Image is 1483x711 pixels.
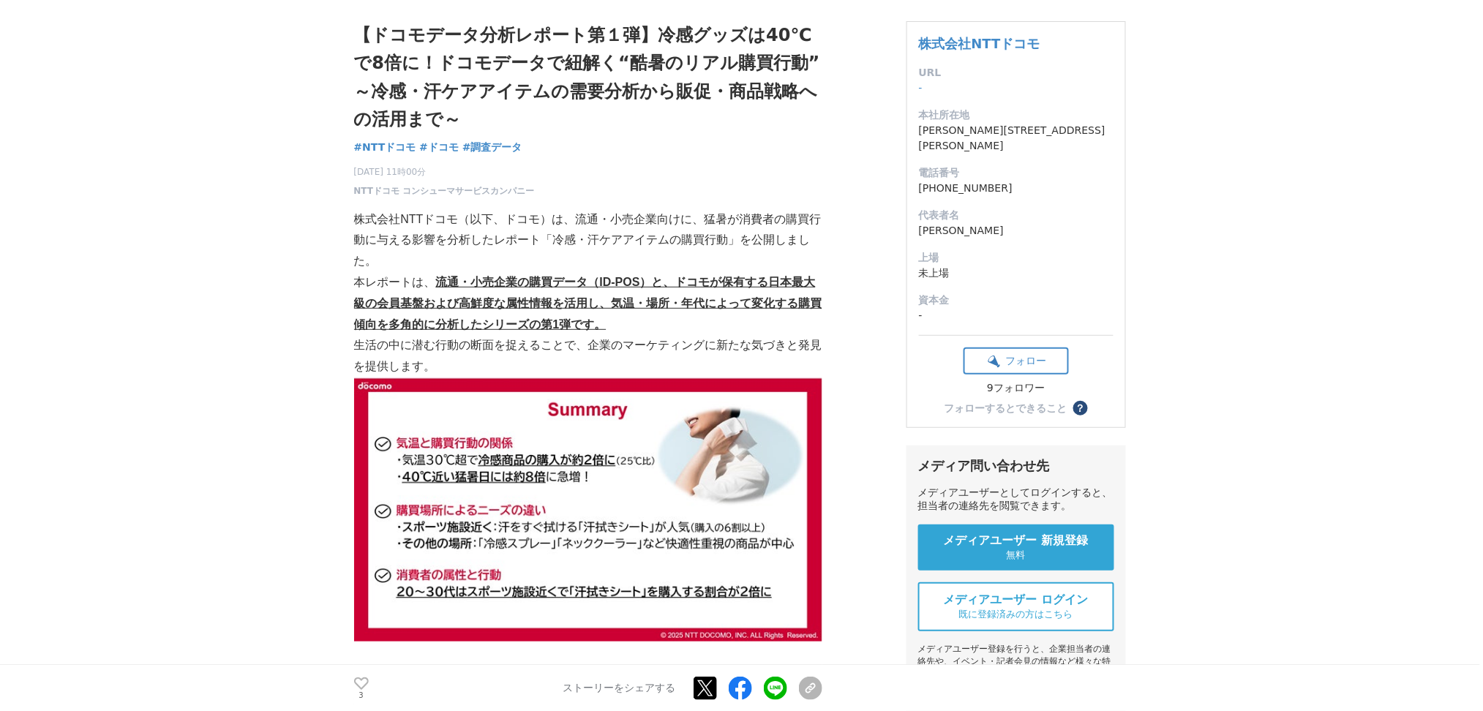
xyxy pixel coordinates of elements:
[919,223,1114,238] dd: [PERSON_NAME]
[964,382,1069,395] div: 9フォロワー
[354,209,822,272] p: 株式会社NTTドコモ（以下、ドコモ）は、流通・小売企業向けに、猛暑が消費者の購買行動に与える影響を分析したレポート「冷感・汗ケアアイテムの購買行動」を公開しました。
[919,208,1114,223] dt: 代表者名
[919,165,1114,181] dt: 電話番号
[964,347,1069,375] button: フォロー
[918,643,1114,705] div: メディアユーザー登録を行うと、企業担当者の連絡先や、イベント・記者会見の情報など様々な特記情報を閲覧できます。 ※内容はストーリー・プレスリリースにより異なります。
[919,80,1114,96] dd: -
[919,250,1114,266] dt: 上場
[462,140,522,154] span: #調査データ
[918,582,1114,631] a: メディアユーザー ログイン 既に登録済みの方はこちら
[354,21,822,134] h1: 【ドコモデータ分析レポート第１弾】冷感グッズは40℃で8倍に！ドコモデータで紐解く“酷暑のリアル購買行動”～冷感・汗ケアアイテムの需要分析から販促・商品戦略への活用まで～
[354,377,822,642] img: thumbnail_af365790-7c2e-11f0-b615-69af31696622.png
[354,140,416,154] span: #NTTドコモ
[919,181,1114,196] dd: [PHONE_NUMBER]
[919,65,1114,80] dt: URL
[944,592,1089,608] span: メディアユーザー ログイン
[919,308,1114,323] dd: -
[919,36,1040,51] a: 株式会社NTTドコモ
[918,486,1114,513] div: メディアユーザーとしてログインすると、担当者の連絡先を閲覧できます。
[1075,403,1086,413] span: ？
[354,276,822,331] u: 流通・小売企業の購買データ（ID-POS）と、ドコモが保有する日本最大級の会員基盤および高鮮度な属性情報を活用し、気温・場所・年代によって変化する購買傾向を多角的に分析したシリーズの第1弾です。
[462,140,522,155] a: #調査データ
[919,266,1114,281] dd: 未上場
[419,140,459,155] a: #ドコモ
[945,403,1067,413] div: フォローするとできること
[563,682,676,695] p: ストーリーをシェアする
[919,123,1114,154] dd: [PERSON_NAME][STREET_ADDRESS][PERSON_NAME]
[354,165,535,178] span: [DATE] 11時00分
[354,691,369,699] p: 3
[918,457,1114,475] div: メディア問い合わせ先
[918,524,1114,571] a: メディアユーザー 新規登録 無料
[1073,401,1088,415] button: ？
[354,272,822,335] p: 本レポートは、
[354,184,535,197] a: NTTドコモ コンシューマサービスカンパニー
[944,533,1089,549] span: メディアユーザー 新規登録
[354,335,822,377] p: 生活の中に潜む行動の断面を捉えることで、企業のマーケティングに新たな気づきと発見を提供します。
[354,140,416,155] a: #NTTドコモ
[1007,549,1026,562] span: 無料
[919,293,1114,308] dt: 資本金
[959,608,1073,621] span: 既に登録済みの方はこちら
[919,108,1114,123] dt: 本社所在地
[419,140,459,154] span: #ドコモ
